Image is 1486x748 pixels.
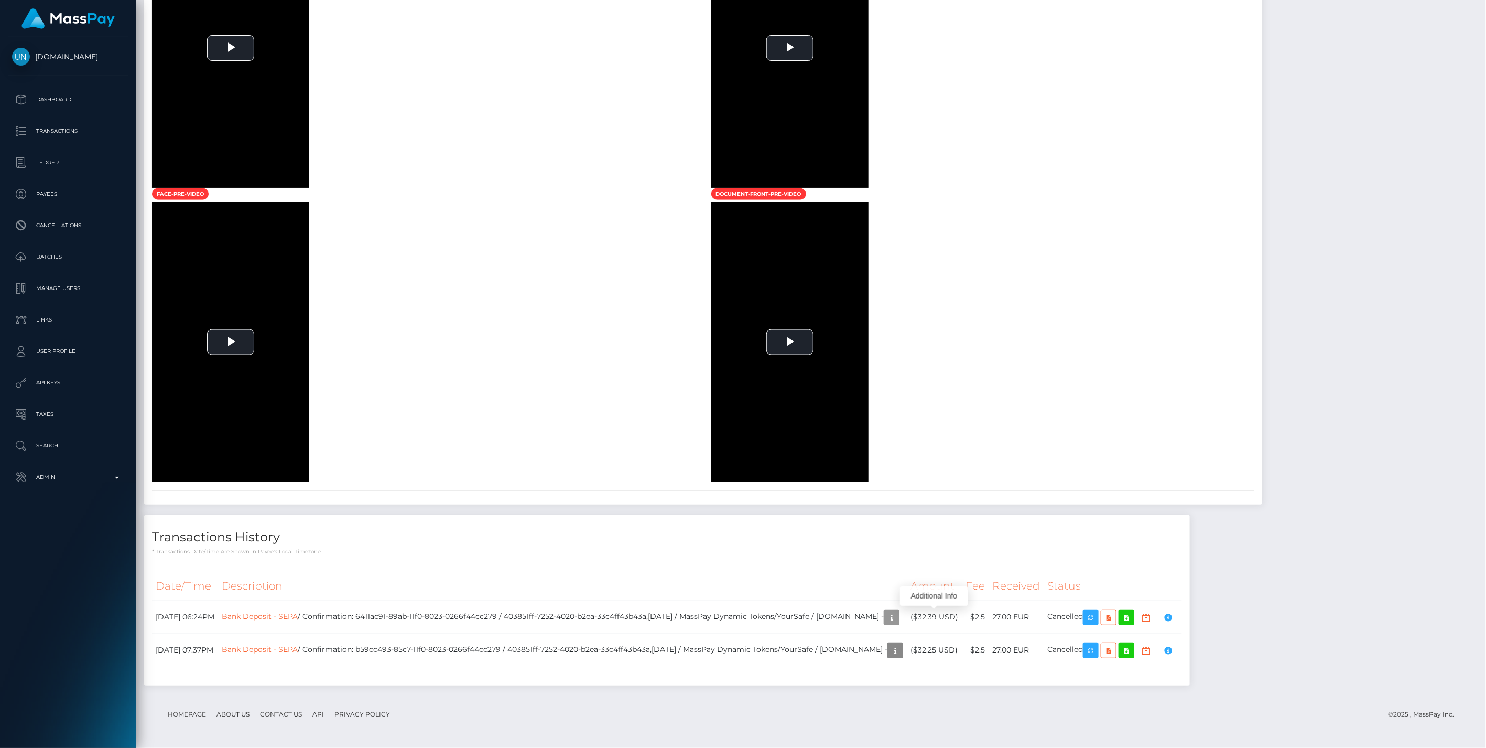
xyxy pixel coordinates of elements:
[12,312,124,328] p: Links
[8,87,128,113] a: Dashboard
[12,123,124,139] p: Transactions
[962,601,989,634] td: $2.5
[218,601,907,634] td: / Confirmation: 6411ac91-89ab-11f0-8023-0266f44cc279 / 403851ff-7252-4020-b2ea-33c4ff43b43a,[DATE...
[8,181,128,207] a: Payees
[766,329,813,355] button: Play Video
[8,370,128,396] a: API Keys
[152,601,218,634] td: [DATE] 06:24PM
[218,572,907,601] th: Description
[989,634,1044,667] td: 27.00 EUR
[12,92,124,108] p: Dashboard
[212,706,254,722] a: About Us
[222,612,298,621] a: Bank Deposit - SEPA
[222,645,298,654] a: Bank Deposit - SEPA
[330,706,394,722] a: Privacy Policy
[12,186,124,202] p: Payees
[12,155,124,170] p: Ledger
[12,344,124,359] p: User Profile
[8,433,128,459] a: Search
[766,35,813,61] button: Play Video
[152,548,1182,555] p: * Transactions date/time are shown in payee's local timezone
[989,601,1044,634] td: 27.00 EUR
[8,464,128,490] a: Admin
[207,35,254,61] button: Play Video
[12,469,124,485] p: Admin
[218,634,907,667] td: / Confirmation: b59cc493-85c7-11f0-8023-0266f44cc279 / 403851ff-7252-4020-b2ea-33c4ff43b43a,[DATE...
[962,634,989,667] td: $2.5
[308,706,328,722] a: API
[907,601,962,634] td: ($32.39 USD)
[8,118,128,144] a: Transactions
[8,338,128,365] a: User Profile
[1044,572,1182,601] th: Status
[8,275,128,302] a: Manage Users
[12,281,124,296] p: Manage Users
[12,249,124,265] p: Batches
[164,706,210,722] a: Homepage
[207,329,254,355] button: Play Video
[152,634,218,667] td: [DATE] 07:37PM
[8,401,128,428] a: Taxes
[8,307,128,333] a: Links
[152,572,218,601] th: Date/Time
[12,48,30,66] img: Unlockt.me
[256,706,306,722] a: Contact Us
[907,572,962,601] th: Amount
[12,218,124,233] p: Cancellations
[8,212,128,239] a: Cancellations
[8,244,128,270] a: Batches
[907,634,962,667] td: ($32.25 USD)
[12,407,124,422] p: Taxes
[711,188,806,200] span: document-front-pre-video
[12,438,124,454] p: Search
[900,586,968,606] div: Additional Info
[1044,634,1182,667] td: Cancelled
[711,202,869,482] div: Video Player
[962,572,989,601] th: Fee
[8,52,128,61] span: [DOMAIN_NAME]
[152,188,209,200] span: face-pre-video
[152,528,1182,547] h4: Transactions History
[8,149,128,176] a: Ledger
[989,572,1044,601] th: Received
[1389,709,1462,720] div: © 2025 , MassPay Inc.
[21,8,115,29] img: MassPay Logo
[1044,601,1182,634] td: Cancelled
[152,202,309,482] div: Video Player
[12,375,124,391] p: API Keys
